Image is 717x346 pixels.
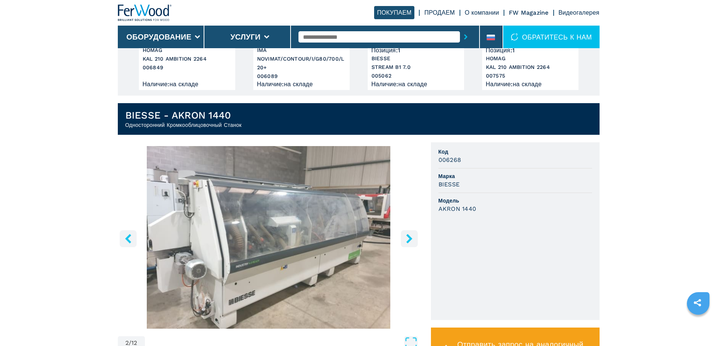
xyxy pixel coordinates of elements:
h2: Односторонний Кромкооблицовочный Станок [125,121,242,129]
h3: BIESSE [438,180,460,189]
span: / [129,340,131,346]
h3: 006268 [438,155,461,164]
iframe: Chat [685,312,711,340]
h3: HOMAG KAL 210 AMBITION 2264 007575 [486,54,575,80]
h3: AKRON 1440 [438,204,476,213]
h3: BIESSE STREAM B1 7.0 005062 [371,54,460,80]
a: sharethis [688,293,707,312]
span: Марка [438,172,592,180]
button: Услуги [230,32,260,41]
div: Позиция : 1 [486,45,575,52]
div: Наличие : на складе [143,82,231,86]
img: Односторонний Кромкооблицовочный Станок BIESSE AKRON 1440 [118,146,420,329]
span: Модель [438,197,592,204]
button: Оборудование [126,32,192,41]
div: Наличие : на складе [486,82,575,86]
img: ОБРАТИТЕСЬ К НАМ [511,33,518,41]
button: submit-button [460,28,472,46]
a: ПОКУПАЕМ [374,6,415,19]
a: FW Magazine [509,9,549,16]
a: О компании [465,9,499,16]
h1: BIESSE - AKRON 1440 [125,109,242,121]
button: right-button [401,230,418,247]
div: Наличие : на складе [371,82,460,86]
span: Код [438,148,592,155]
h3: HOMAG KAL 210 AMBITION 2264 006849 [143,46,231,72]
div: Go to Slide 2 [118,146,420,329]
a: Видеогалерея [559,9,600,16]
div: Позиция : 1 [371,45,460,52]
h3: IMA NOVIMAT/CONTOUR/I/G80/700/L20+ 006089 [257,46,346,81]
div: Наличие : на складе [257,82,346,86]
button: left-button [120,230,137,247]
img: Ferwood [118,5,172,21]
div: ОБРАТИТЕСЬ К НАМ [503,26,599,48]
span: 2 [125,340,129,346]
a: ПРОДАЕМ [424,9,455,16]
span: 12 [131,340,137,346]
